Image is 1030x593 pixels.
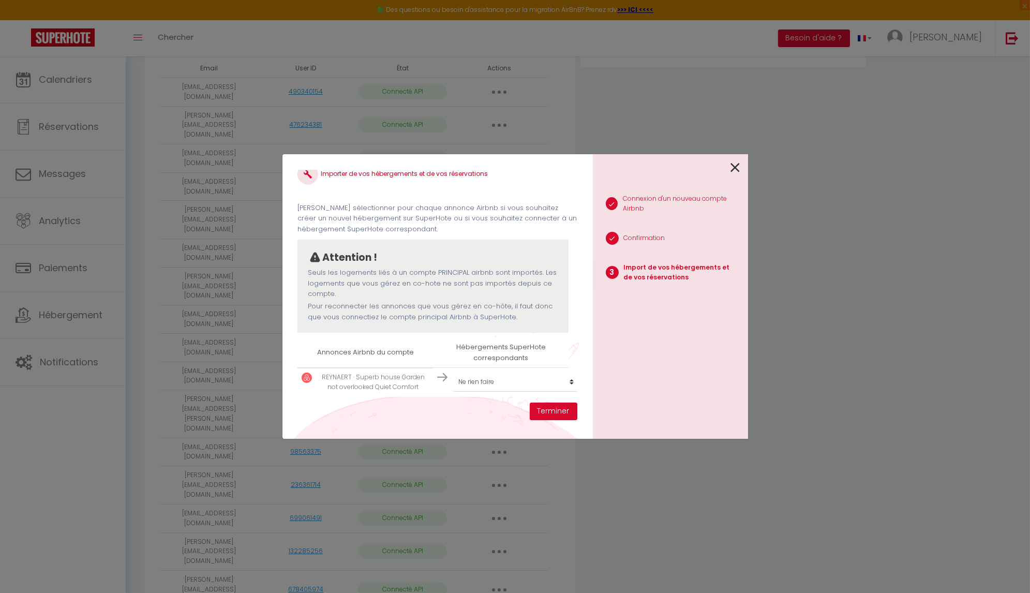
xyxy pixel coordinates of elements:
p: Seuls les logements liés à un compte PRINCIPAL airbnb sont importés. Les logements que vous gérez... [308,268,558,299]
p: Pour reconnecter les annonces que vous gérez en co-hôte, il faut donc que vous connectiez le comp... [308,301,558,322]
span: 3 [606,266,619,279]
p: Connexion d'un nouveau compte Airbnb [623,194,740,214]
p: Import de vos hébergements et de vos réservations [624,263,740,283]
h4: Importer de vos hébergements et de vos réservations [297,164,577,185]
p: Attention ! [322,250,377,265]
p: REYNAERT · Superb house Garden not overlooked Quiet Comfort [317,373,429,392]
button: Terminer [530,403,577,420]
p: [PERSON_NAME] sélectionner pour chaque annonce Airbnb si vous souhaitez créer un nouvel hébergeme... [297,203,577,234]
th: Annonces Airbnb du compte [297,338,433,367]
th: Hébergements SuperHote correspondants [433,338,569,367]
p: Confirmation [624,233,665,243]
